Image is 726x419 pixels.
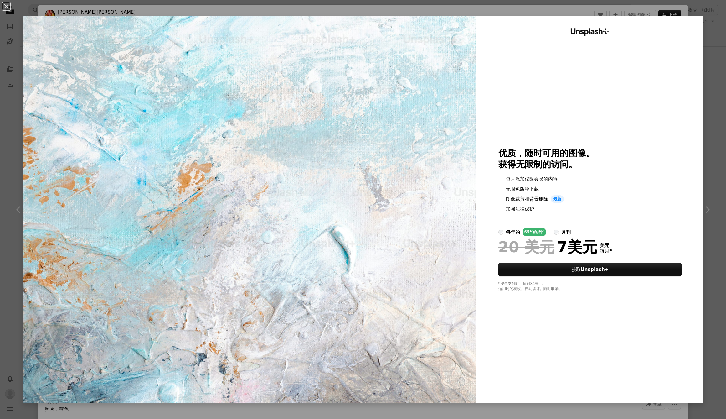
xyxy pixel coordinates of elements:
input: 月刊 [554,230,559,235]
div: *按年支付时，预付 84美元 适用时的税收。自动续订。随时取消。 [498,281,682,291]
h2: 优质，随时可用的图像。 获得无限制的访问。 [498,148,682,170]
input: 每年的65%的折扣 [498,230,503,235]
span: 20 美元 [498,239,555,255]
li: 图像裁剪和背景删除 [498,195,682,203]
div: 7美元 [498,239,598,255]
a: 获取Unsplash+ [498,263,682,276]
li: 每月添加仅限会员的内容 [498,175,682,183]
div: 65% 的折扣 [523,228,547,236]
li: 无限免版税下载 [498,185,682,193]
strong: Unsplash+ [581,267,609,272]
span: 美元 [600,243,612,248]
div: 每年的 [506,228,520,236]
li: 加强法律保护 [498,205,682,213]
span: 最新 [551,195,564,203]
div: 月刊 [561,228,571,236]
